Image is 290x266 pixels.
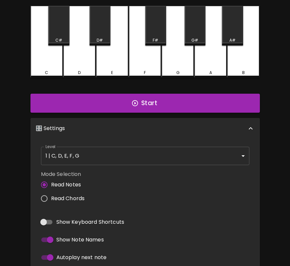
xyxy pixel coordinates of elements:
[209,70,212,76] div: A
[191,37,198,43] div: G#
[176,70,180,76] div: G
[97,37,103,43] div: D#
[30,94,260,113] button: Start
[41,170,90,178] label: Mode Selection
[242,70,245,76] div: B
[229,37,236,43] div: A#
[51,181,81,189] span: Read Notes
[30,118,260,139] div: 🎛️ Settings
[56,218,124,226] span: Show Keyboard Shortcuts
[45,70,48,76] div: C
[144,70,146,76] div: F
[51,195,85,202] span: Read Chords
[78,70,81,76] div: D
[56,254,107,261] span: Autoplay next note
[41,147,249,165] div: 1 | C, D, E, F, G
[111,70,113,76] div: E
[36,124,65,132] p: 🎛️ Settings
[46,144,56,149] label: Level
[153,37,158,43] div: F#
[56,236,104,244] span: Show Note Names
[55,37,62,43] div: C#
